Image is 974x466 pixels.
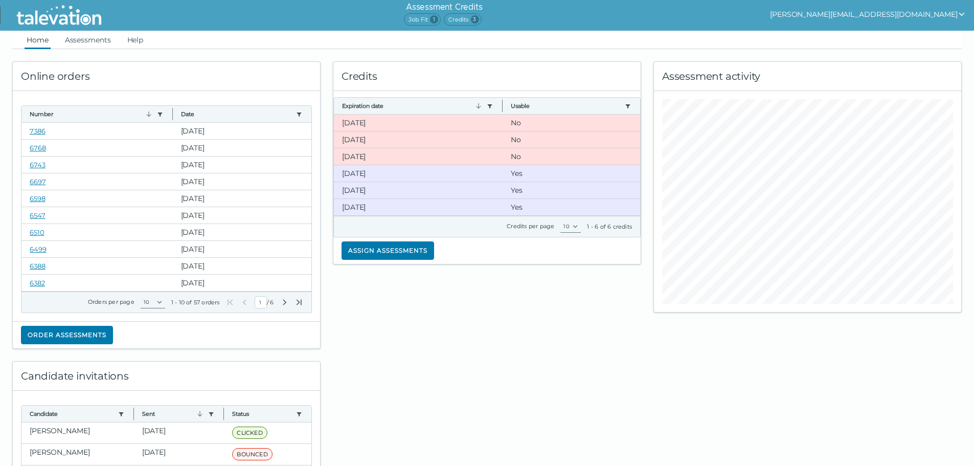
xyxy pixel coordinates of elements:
[142,410,205,418] button: Sent
[130,403,137,425] button: Column resize handle
[30,161,46,169] a: 6743
[333,62,641,91] div: Credits
[511,102,621,110] button: Usable
[503,115,640,131] clr-dg-cell: No
[30,245,47,253] a: 6499
[503,199,640,215] clr-dg-cell: Yes
[444,13,481,26] span: Credits
[471,15,479,24] span: 3
[30,279,45,287] a: 6382
[220,403,227,425] button: Column resize handle
[269,298,275,306] span: Total Pages
[334,148,503,165] clr-dg-cell: [DATE]
[171,298,220,306] div: 1 - 10 of 57 orders
[281,298,289,306] button: Next Page
[134,444,224,465] clr-dg-cell: [DATE]
[88,298,134,305] label: Orders per page
[173,140,312,156] clr-dg-cell: [DATE]
[30,228,44,236] a: 6510
[430,15,438,24] span: 1
[334,131,503,148] clr-dg-cell: [DATE]
[173,258,312,274] clr-dg-cell: [DATE]
[654,62,961,91] div: Assessment activity
[404,1,485,13] h6: Assessment Credits
[503,131,640,148] clr-dg-cell: No
[503,182,640,198] clr-dg-cell: Yes
[173,275,312,291] clr-dg-cell: [DATE]
[334,165,503,182] clr-dg-cell: [DATE]
[255,296,267,308] input: Current Page
[173,224,312,240] clr-dg-cell: [DATE]
[173,190,312,207] clr-dg-cell: [DATE]
[334,115,503,131] clr-dg-cell: [DATE]
[173,157,312,173] clr-dg-cell: [DATE]
[503,148,640,165] clr-dg-cell: No
[169,103,176,125] button: Column resize handle
[30,144,46,152] a: 6768
[232,427,267,439] span: CLICKED
[21,444,134,465] clr-dg-cell: [PERSON_NAME]
[30,127,46,135] a: 7386
[499,95,506,117] button: Column resize handle
[30,262,46,270] a: 6388
[334,182,503,198] clr-dg-cell: [DATE]
[21,423,134,443] clr-dg-cell: [PERSON_NAME]
[173,241,312,257] clr-dg-cell: [DATE]
[503,165,640,182] clr-dg-cell: Yes
[232,448,272,460] span: BOUNCED
[30,194,46,203] a: 6598
[13,362,320,391] div: Candidate invitations
[125,31,146,49] a: Help
[181,110,292,118] button: Date
[173,173,312,190] clr-dg-cell: [DATE]
[25,31,51,49] a: Home
[507,223,554,230] label: Credits per page
[173,207,312,224] clr-dg-cell: [DATE]
[342,102,483,110] button: Expiration date
[240,298,248,306] button: Previous Page
[226,298,234,306] button: First Page
[226,296,303,308] div: /
[13,62,320,91] div: Online orders
[404,13,441,26] span: Job Fit
[30,110,153,118] button: Number
[30,177,46,186] a: 6697
[342,241,434,260] button: Assign assessments
[30,211,46,219] a: 6547
[134,423,224,443] clr-dg-cell: [DATE]
[587,223,632,231] div: 1 - 6 of 6 credits
[30,410,114,418] button: Candidate
[770,8,966,20] button: show user actions
[63,31,113,49] a: Assessments
[334,199,503,215] clr-dg-cell: [DATE]
[12,3,106,28] img: Talevation_Logo_Transparent_white.png
[295,298,303,306] button: Last Page
[173,123,312,139] clr-dg-cell: [DATE]
[232,410,292,418] button: Status
[21,326,113,344] button: Order assessments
